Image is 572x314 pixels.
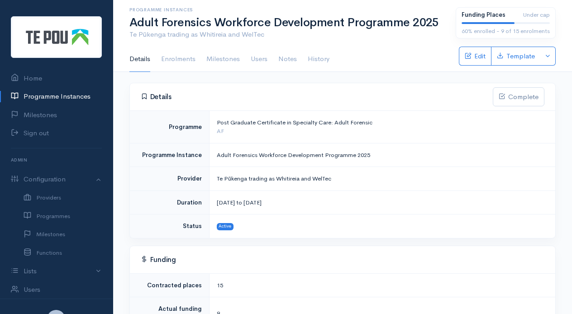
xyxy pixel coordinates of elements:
td: Adult Forensics Workforce Development Programme 2025 [209,143,555,167]
td: Post Graduate Certificate in Specialty Care: Adult Forensic [209,110,555,143]
h6: Admin [11,154,102,166]
a: Details [129,47,150,72]
a: Users [251,47,267,72]
a: Notes [278,47,297,72]
img: Te Pou [11,16,102,58]
h4: Details [141,93,493,101]
span: Active [217,223,234,230]
span: Under cap [523,10,550,19]
div: Basic example [459,47,556,66]
button: Complete [493,87,544,106]
div: 60% enrolled - 9 of 15 enrolments [462,27,550,36]
div: AF [217,127,545,136]
b: Funding Places [462,11,505,19]
h6: Programme Instances [129,7,445,12]
td: Programme [130,110,209,143]
h1: Adult Forensics Workforce Development Programme 2025 [129,16,445,29]
td: Duration [130,190,209,214]
h4: Funding [141,256,544,264]
td: [DATE] to [DATE] [209,190,555,214]
a: Template [491,47,540,66]
td: Programme Instance [130,143,209,167]
td: Contracted places [130,273,209,297]
td: Te Pūkenga trading as Whitireia and WelTec [209,167,555,191]
a: History [308,47,329,72]
a: Milestones [206,47,240,72]
td: Provider [130,167,209,191]
td: 15 [209,273,555,297]
p: Te Pūkenga trading as Whitireia and WelTec [129,29,445,40]
a: Edit [459,47,491,66]
a: Enrolments [161,47,195,72]
td: Status [130,214,209,238]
